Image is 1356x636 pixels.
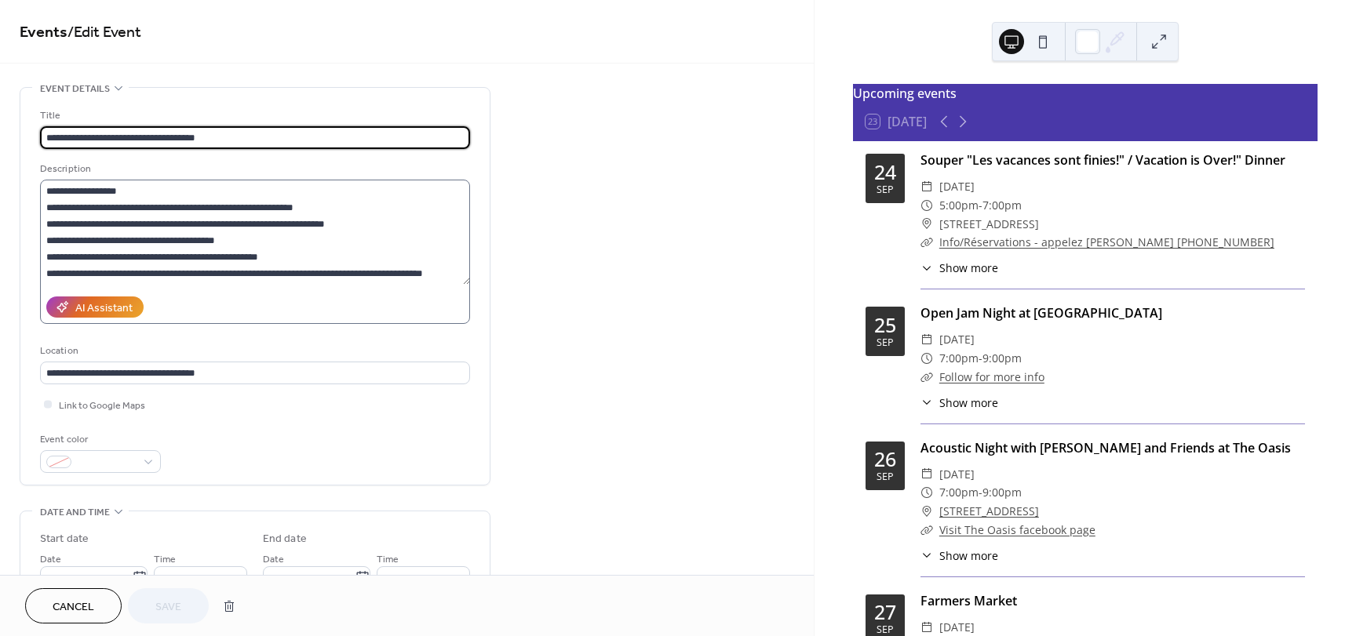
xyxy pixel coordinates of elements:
[920,394,933,411] div: ​
[59,398,145,414] span: Link to Google Maps
[920,547,998,564] button: ​Show more
[40,81,110,97] span: Event details
[40,343,467,359] div: Location
[46,296,144,318] button: AI Assistant
[979,349,982,368] span: -
[877,472,894,482] div: Sep
[979,483,982,502] span: -
[920,394,998,411] button: ​Show more
[263,551,284,568] span: Date
[377,551,399,568] span: Time
[25,588,122,623] button: Cancel
[939,483,979,502] span: 7:00pm
[920,592,1017,609] a: Farmers Market
[979,196,982,215] span: -
[20,17,67,48] a: Events
[877,625,894,635] div: Sep
[920,233,933,252] div: ​
[920,260,933,276] div: ​
[874,315,896,335] div: 25
[939,502,1039,521] a: [STREET_ADDRESS]
[874,602,896,622] div: 27
[877,338,894,348] div: Sep
[920,483,933,502] div: ​
[939,234,1274,249] a: Info/Réservations - appelez [PERSON_NAME] [PHONE_NUMBER]
[920,439,1291,456] a: Acoustic Night with [PERSON_NAME] and Friends at The Oasis
[874,449,896,469] div: 26
[874,162,896,182] div: 24
[920,330,933,349] div: ​
[40,531,89,547] div: Start date
[939,349,979,368] span: 7:00pm
[982,349,1022,368] span: 9:00pm
[982,196,1022,215] span: 7:00pm
[53,599,94,616] span: Cancel
[920,260,998,276] button: ​Show more
[920,368,933,387] div: ​
[920,521,933,540] div: ​
[939,215,1039,234] span: [STREET_ADDRESS]
[939,177,975,196] span: [DATE]
[154,551,176,568] span: Time
[939,369,1044,384] a: Follow for more info
[939,547,998,564] span: Show more
[40,107,467,124] div: Title
[939,522,1095,537] a: Visit The Oasis facebook page
[40,551,61,568] span: Date
[853,84,1318,103] div: Upcoming events
[982,483,1022,502] span: 9:00pm
[939,330,975,349] span: [DATE]
[40,504,110,521] span: Date and time
[920,502,933,521] div: ​
[920,177,933,196] div: ​
[40,161,467,177] div: Description
[939,394,998,411] span: Show more
[939,196,979,215] span: 5:00pm
[877,185,894,195] div: Sep
[67,17,141,48] span: / Edit Event
[939,465,975,484] span: [DATE]
[920,304,1162,322] a: Open Jam Night at [GEOGRAPHIC_DATA]
[40,431,158,448] div: Event color
[920,547,933,564] div: ​
[920,215,933,234] div: ​
[920,151,1285,169] a: Souper "Les vacances sont finies!" / Vacation is Over!" Dinner
[939,260,998,276] span: Show more
[920,465,933,484] div: ​
[75,300,133,317] div: AI Assistant
[263,531,307,547] div: End date
[920,196,933,215] div: ​
[920,349,933,368] div: ​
